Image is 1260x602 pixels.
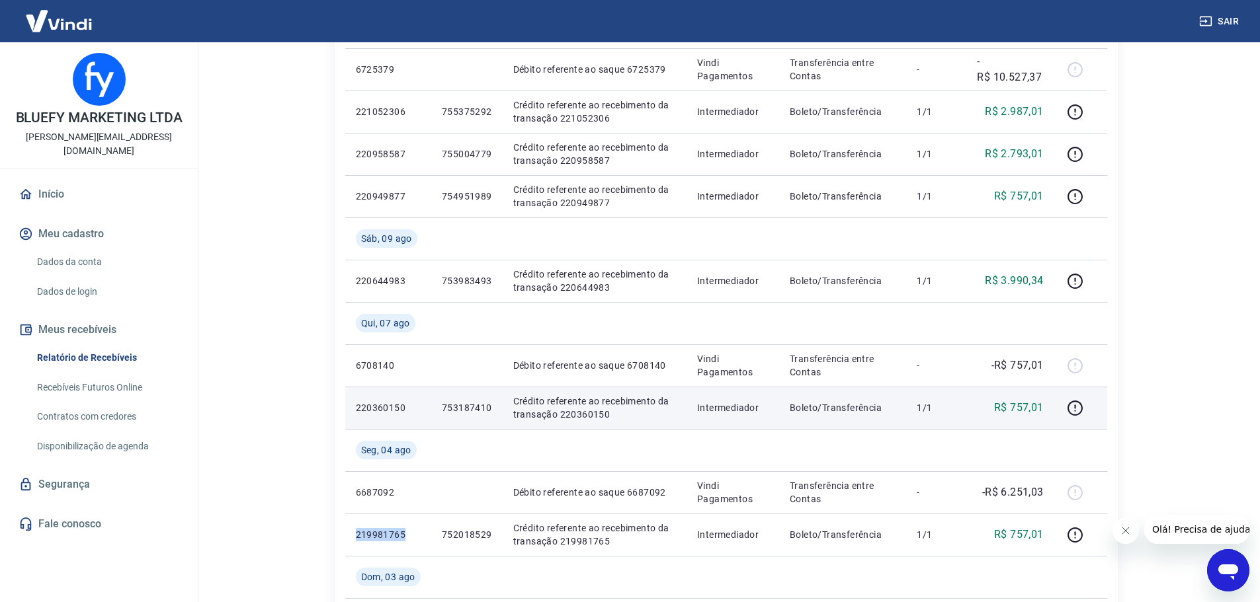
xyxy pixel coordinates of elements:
button: Sair [1197,9,1244,34]
p: Vindi Pagamentos [697,56,769,83]
p: Intermediador [697,190,769,203]
p: 1/1 [917,105,956,118]
a: Contratos com credores [32,403,182,430]
p: Vindi Pagamentos [697,479,769,506]
iframe: Fechar mensagem [1113,517,1139,544]
p: 752018529 [442,528,492,541]
iframe: Mensagem da empresa [1144,515,1249,544]
p: Crédito referente ao recebimento da transação 220958587 [513,141,676,167]
img: b9dab4cb-2337-41da-979e-63c4aeaec983.jpeg [73,53,126,106]
a: Recebíveis Futuros Online [32,374,182,401]
p: Intermediador [697,147,769,161]
a: Relatório de Recebíveis [32,344,182,371]
p: Vindi Pagamentos [697,352,769,379]
p: - [917,63,956,76]
p: -R$ 10.527,37 [977,54,1043,85]
p: -R$ 6.251,03 [982,484,1044,500]
p: R$ 2.987,01 [985,104,1043,120]
p: 6725379 [356,63,421,76]
span: Sáb, 09 ago [361,232,412,245]
p: Transferência entre Contas [790,56,896,83]
p: R$ 757,01 [994,527,1044,543]
p: Boleto/Transferência [790,401,896,414]
p: Transferência entre Contas [790,479,896,506]
p: BLUEFY MARKETING LTDA [16,111,183,125]
p: -R$ 757,01 [991,357,1044,373]
p: Intermediador [697,105,769,118]
p: Boleto/Transferência [790,528,896,541]
p: 6708140 [356,359,421,372]
p: [PERSON_NAME][EMAIL_ADDRESS][DOMAIN_NAME] [11,130,187,158]
a: Fale conosco [16,509,182,539]
p: - [917,486,956,499]
p: Crédito referente ao recebimento da transação 219981765 [513,521,676,548]
p: Débito referente ao saque 6708140 [513,359,676,372]
span: Olá! Precisa de ajuda? [8,9,111,20]
p: Intermediador [697,528,769,541]
p: 753983493 [442,274,492,287]
p: Crédito referente ao recebimento da transação 220949877 [513,183,676,209]
a: Início [16,180,182,209]
span: Qui, 07 ago [361,317,410,330]
p: Crédito referente ao recebimento da transação 220644983 [513,268,676,294]
p: 754951989 [442,190,492,203]
p: 220360150 [356,401,421,414]
p: Débito referente ao saque 6725379 [513,63,676,76]
button: Meu cadastro [16,219,182,248]
p: Crédito referente ao recebimento da transação 221052306 [513,98,676,125]
p: 221052306 [356,105,421,118]
p: Boleto/Transferência [790,190,896,203]
button: Meus recebíveis [16,315,182,344]
p: 1/1 [917,190,956,203]
p: 220958587 [356,147,421,161]
a: Segurança [16,470,182,499]
p: Transferência entre Contas [790,352,896,379]
p: 6687092 [356,486,421,499]
p: Boleto/Transferência [790,105,896,118]
img: Vindi [16,1,102,41]
p: Boleto/Transferência [790,274,896,287]
p: 1/1 [917,274,956,287]
p: 753187410 [442,401,492,414]
p: 219981765 [356,528,421,541]
iframe: Botão para abrir a janela de mensagens [1207,549,1249,591]
p: 1/1 [917,528,956,541]
p: - [917,359,956,372]
p: Crédito referente ao recebimento da transação 220360150 [513,395,676,421]
span: Seg, 04 ago [361,443,411,457]
p: R$ 757,01 [994,188,1044,204]
p: Débito referente ao saque 6687092 [513,486,676,499]
a: Disponibilização de agenda [32,433,182,460]
p: R$ 757,01 [994,400,1044,416]
p: Intermediador [697,401,769,414]
p: R$ 2.793,01 [985,146,1043,162]
p: Intermediador [697,274,769,287]
a: Dados de login [32,278,182,305]
p: 1/1 [917,147,956,161]
p: 1/1 [917,401,956,414]
p: Boleto/Transferência [790,147,896,161]
p: R$ 3.990,34 [985,273,1043,289]
p: 220949877 [356,190,421,203]
a: Dados da conta [32,248,182,276]
p: 755375292 [442,105,492,118]
p: 220644983 [356,274,421,287]
p: 755004779 [442,147,492,161]
span: Dom, 03 ago [361,570,415,583]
